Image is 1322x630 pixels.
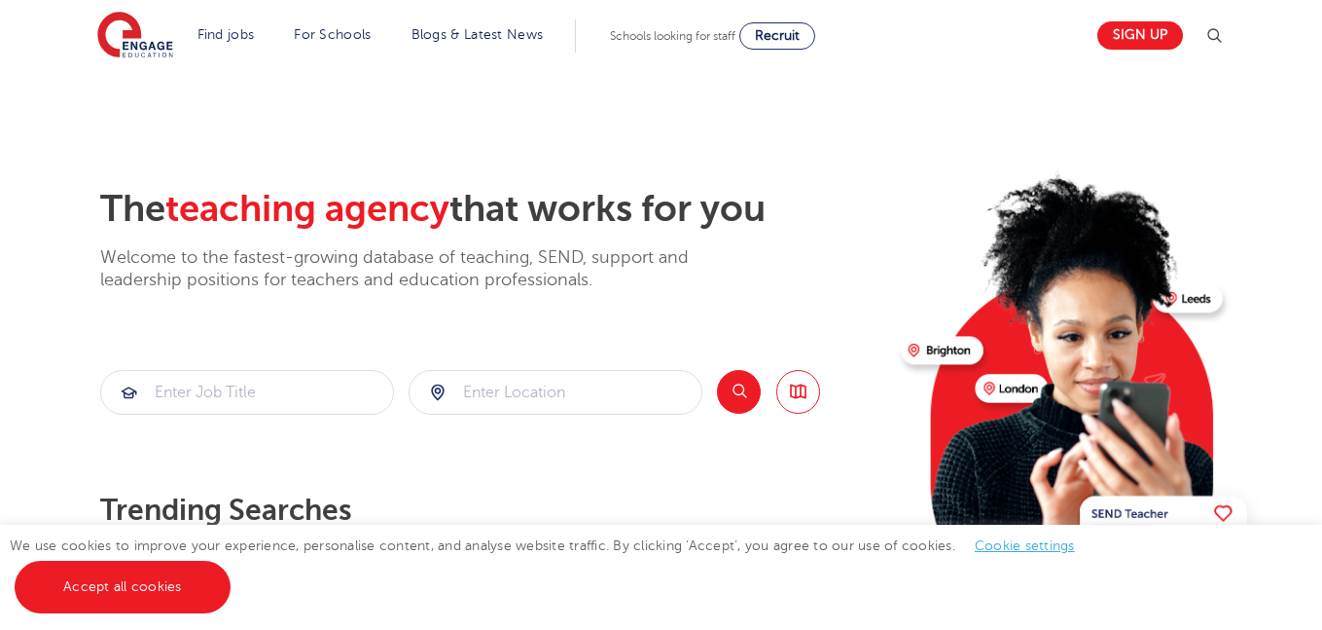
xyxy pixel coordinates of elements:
p: Welcome to the fastest-growing database of teaching, SEND, support and leadership positions for t... [100,246,742,292]
div: Submit [100,370,394,415]
span: Schools looking for staff [610,29,735,43]
input: Submit [410,371,701,414]
h2: The that works for you [100,187,885,232]
span: teaching agency [165,188,449,230]
div: Submit [409,370,702,415]
a: Sign up [1097,21,1183,50]
span: We use cookies to improve your experience, personalise content, and analyse website traffic. By c... [10,538,1094,594]
input: Submit [101,371,393,414]
p: Trending searches [100,493,885,528]
a: Blogs & Latest News [411,27,544,42]
a: Cookie settings [975,538,1075,553]
a: For Schools [294,27,371,42]
a: Accept all cookies [15,561,231,613]
span: Recruit [755,28,800,43]
img: Engage Education [97,12,173,60]
a: Find jobs [197,27,255,42]
a: Recruit [739,22,815,50]
button: Search [717,370,761,414]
